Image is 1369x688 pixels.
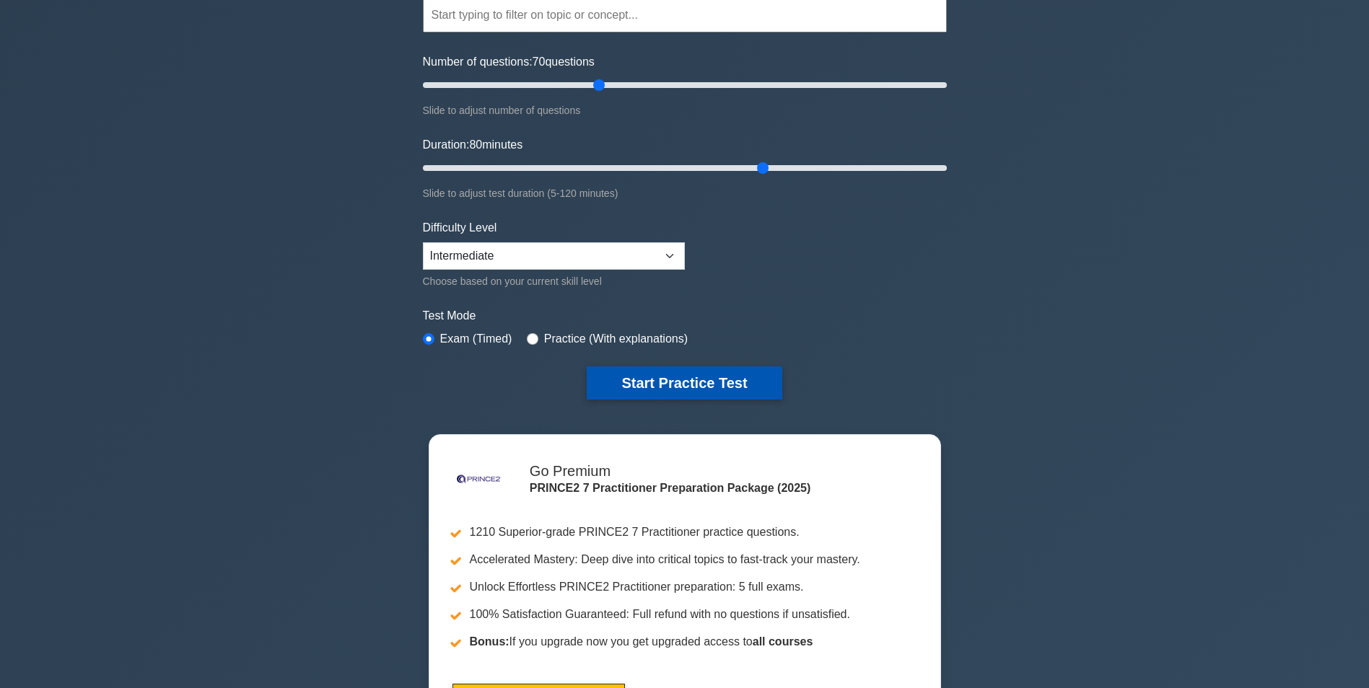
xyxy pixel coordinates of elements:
[587,366,782,400] button: Start Practice Test
[423,136,523,154] label: Duration: minutes
[469,138,482,151] span: 80
[533,56,546,68] span: 70
[440,330,512,348] label: Exam (Timed)
[423,185,947,202] div: Slide to adjust test duration (5-120 minutes)
[423,219,497,237] label: Difficulty Level
[423,307,947,325] label: Test Mode
[423,102,947,119] div: Slide to adjust number of questions
[544,330,688,348] label: Practice (With explanations)
[423,53,595,71] label: Number of questions: questions
[423,273,685,290] div: Choose based on your current skill level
